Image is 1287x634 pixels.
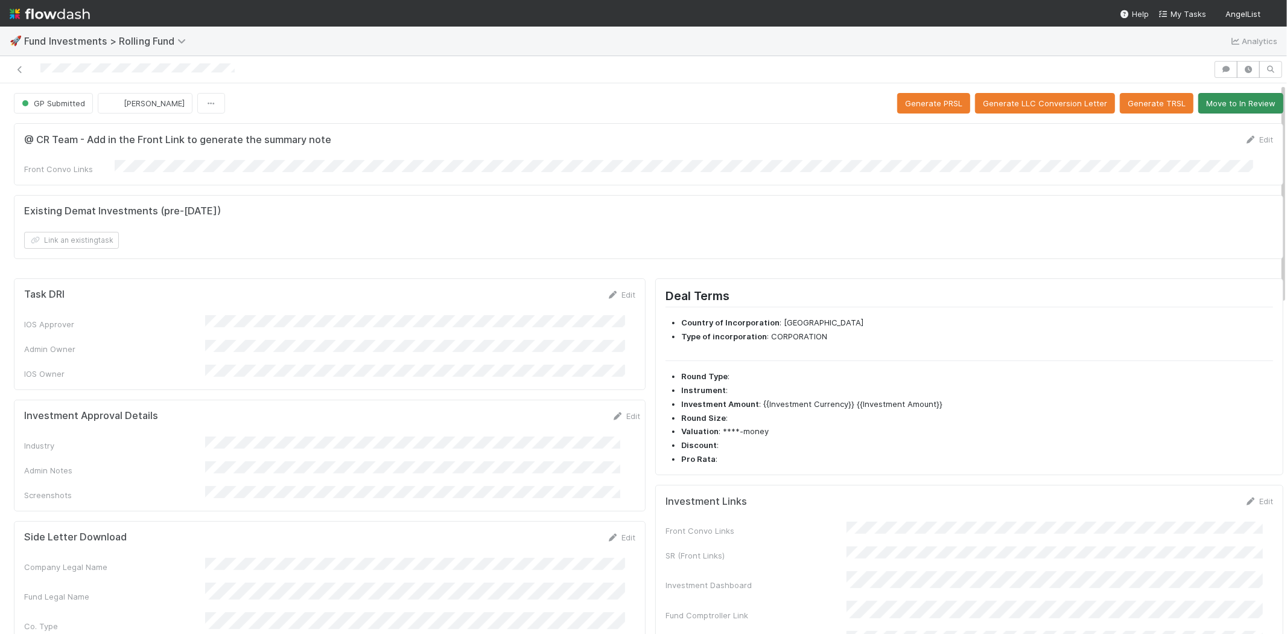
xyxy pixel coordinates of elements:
[108,97,120,109] img: avatar_ac990a78-52d7-40f8-b1fe-cbbd1cda261e.png
[666,525,847,537] div: Front Convo Links
[681,371,728,381] strong: Round Type
[1230,34,1277,48] a: Analytics
[1225,9,1260,19] span: AngelList
[24,35,192,47] span: Fund Investments > Rolling Fund
[10,4,90,24] img: logo-inverted-e16ddd16eac7371096b0.svg
[607,290,635,299] a: Edit
[1245,496,1273,506] a: Edit
[24,134,331,146] h5: @ CR Team - Add in the Front Link to generate the summary note
[24,561,205,573] div: Company Legal Name
[1120,93,1193,114] button: Generate TRSL
[681,399,759,409] strong: Investment Amount
[607,533,635,542] a: Edit
[24,410,158,422] h5: Investment Approval Details
[1158,8,1206,20] a: My Tasks
[19,98,85,108] span: GP Submitted
[681,440,1273,452] li: :
[681,371,1273,383] li: :
[1120,8,1149,20] div: Help
[1245,135,1273,144] a: Edit
[24,343,205,355] div: Admin Owner
[1265,8,1277,21] img: avatar_1a1d5361-16dd-4910-a949-020dcd9f55a3.png
[24,368,205,380] div: IOS Owner
[24,163,115,175] div: Front Convo Links
[666,496,747,508] h5: Investment Links
[681,331,767,341] strong: Type of incorporation
[666,289,1273,307] h2: Deal Terms
[124,98,185,108] span: [PERSON_NAME]
[681,385,726,395] strong: Instrument
[681,413,726,423] strong: Round Size
[98,93,192,114] button: [PERSON_NAME]
[681,385,1273,397] li: :
[24,591,205,603] div: Fund Legal Name
[24,531,127,543] h5: Side Letter Download
[681,318,780,327] strong: Country of Incorporation
[666,609,847,621] div: Fund Comptroller Link
[24,289,65,301] h5: Task DRI
[24,232,119,249] button: Link an existingtask
[24,489,205,501] div: Screenshots
[612,411,640,421] a: Edit
[666,579,847,591] div: Investment Dashboard
[975,93,1115,114] button: Generate LLC Conversion Letter
[24,205,221,217] h5: Existing Demat Investments (pre-[DATE])
[666,549,847,562] div: SR (Front Links)
[1158,9,1206,19] span: My Tasks
[681,331,1273,343] li: : CORPORATION
[14,93,93,114] button: GP Submitted
[681,440,717,450] strong: Discount
[24,620,205,632] div: Co. Type
[24,440,205,452] div: Industry
[681,454,716,464] strong: Pro Rata
[10,36,22,46] span: 🚀
[681,317,1273,329] li: : [GEOGRAPHIC_DATA]
[1198,93,1283,114] button: Move to In Review
[24,464,205,476] div: Admin Notes
[681,426,719,436] strong: Valuation
[897,93,970,114] button: Generate PRSL
[681,399,1273,411] li: : {{Investment Currency}} {{Investment Amount}}
[681,453,1273,466] li: :
[681,412,1273,424] li: :
[24,318,205,330] div: IOS Approver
